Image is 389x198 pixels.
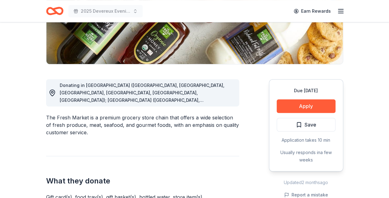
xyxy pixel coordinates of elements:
[46,4,63,18] a: Home
[277,87,335,94] div: Due [DATE]
[277,99,335,113] button: Apply
[277,118,335,131] button: Save
[269,179,343,186] div: Updated 2 months ago
[81,7,130,15] span: 2025 Devereux Evening of Hope
[277,136,335,144] div: Application takes 10 min
[46,114,239,136] div: The Fresh Market is a premium grocery store chain that offers a wide selection of fresh produce, ...
[305,121,316,129] span: Save
[277,149,335,164] div: Usually responds in a few weeks
[68,5,143,17] button: 2025 Devereux Evening of Hope
[290,6,335,17] a: Earn Rewards
[46,176,239,186] h2: What they donate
